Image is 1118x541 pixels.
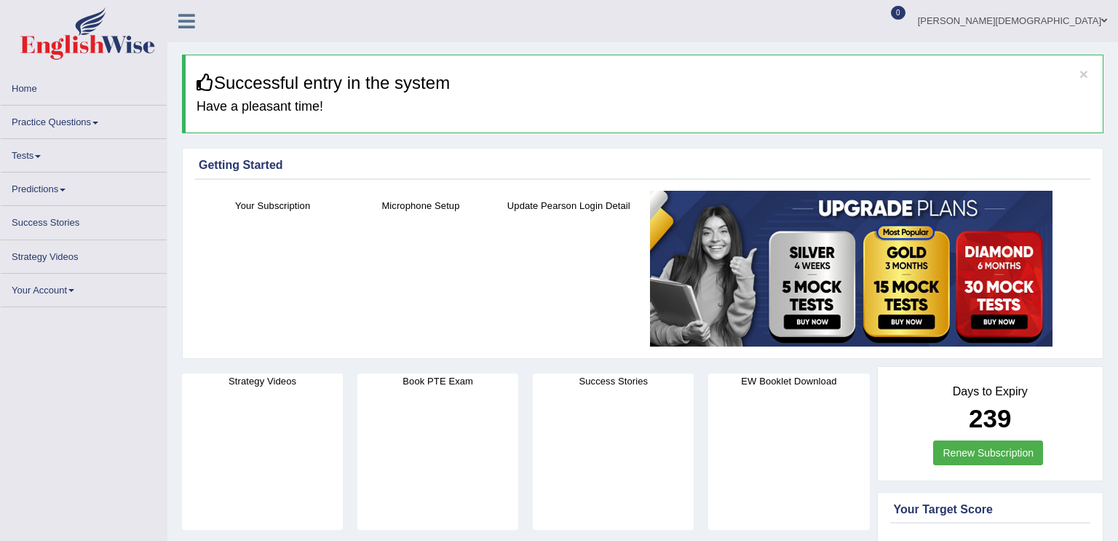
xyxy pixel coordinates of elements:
[969,404,1011,433] b: 239
[1079,66,1088,82] button: ×
[1,274,167,302] a: Your Account
[1,173,167,201] a: Predictions
[650,191,1052,347] img: small5.jpg
[533,374,694,389] h4: Success Stories
[182,374,343,389] h4: Strategy Videos
[894,385,1087,398] h4: Days to Expiry
[933,441,1043,465] a: Renew Subscription
[199,157,1087,174] div: Getting Started
[1,240,167,269] a: Strategy Videos
[206,198,339,213] h4: Your Subscription
[1,206,167,234] a: Success Stories
[197,100,1092,114] h4: Have a pleasant time!
[1,139,167,167] a: Tests
[502,198,635,213] h4: Update Pearson Login Detail
[891,6,905,20] span: 0
[708,374,869,389] h4: EW Booklet Download
[354,198,487,213] h4: Microphone Setup
[357,374,518,389] h4: Book PTE Exam
[1,72,167,100] a: Home
[894,501,1087,518] div: Your Target Score
[197,74,1092,92] h3: Successful entry in the system
[1,106,167,134] a: Practice Questions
